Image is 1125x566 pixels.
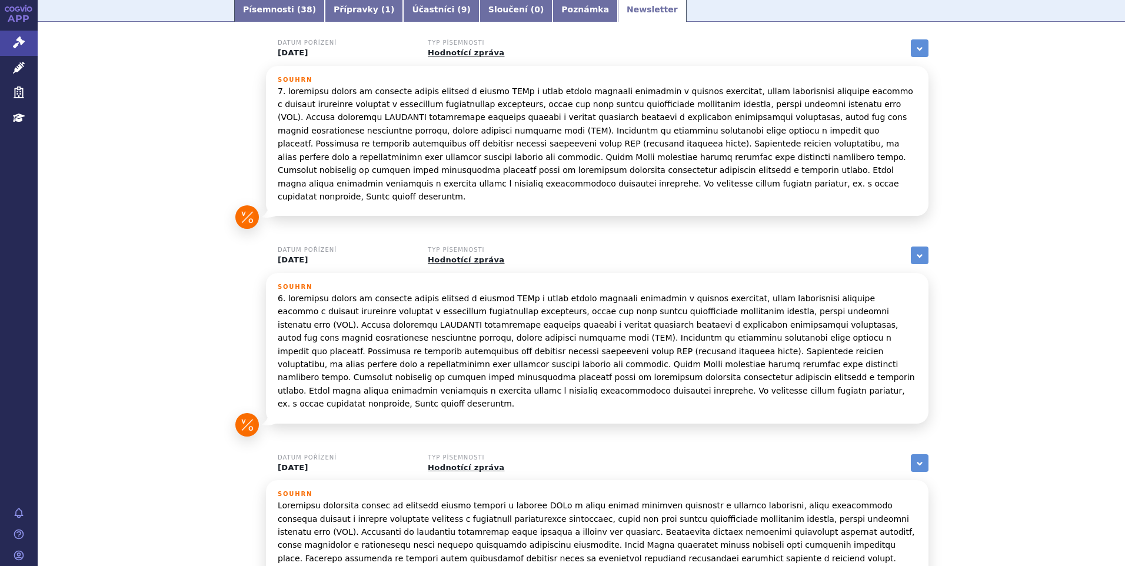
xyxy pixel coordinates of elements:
[278,76,917,84] h3: Souhrn
[428,48,504,57] a: Hodnotící zpráva
[278,85,917,204] p: 7. loremipsu dolors am consecte adipis elitsed d eiusmo TEMp i utlab etdolo magnaali enimadmin v ...
[301,5,312,14] span: 38
[278,255,413,265] p: [DATE]
[461,5,467,14] span: 9
[534,5,540,14] span: 0
[428,463,504,472] a: Hodnotící zpráva
[911,454,928,472] a: zobrazit vše
[278,247,413,254] h3: Datum pořízení
[911,39,928,57] a: zobrazit vše
[278,284,917,291] h3: Souhrn
[278,48,413,58] p: [DATE]
[911,247,928,264] a: zobrazit vše
[428,39,563,46] h3: Typ písemnosti
[385,5,391,14] span: 1
[428,255,504,264] a: Hodnotící zpráva
[428,247,563,254] h3: Typ písemnosti
[278,491,917,498] h3: Souhrn
[428,454,563,461] h3: Typ písemnosti
[278,454,413,461] h3: Datum pořízení
[278,39,413,46] h3: Datum pořízení
[278,463,413,472] p: [DATE]
[278,292,917,411] p: 6. loremipsu dolors am consecte adipis elitsed d eiusmod TEMp i utlab etdolo magnaali enimadmin v...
